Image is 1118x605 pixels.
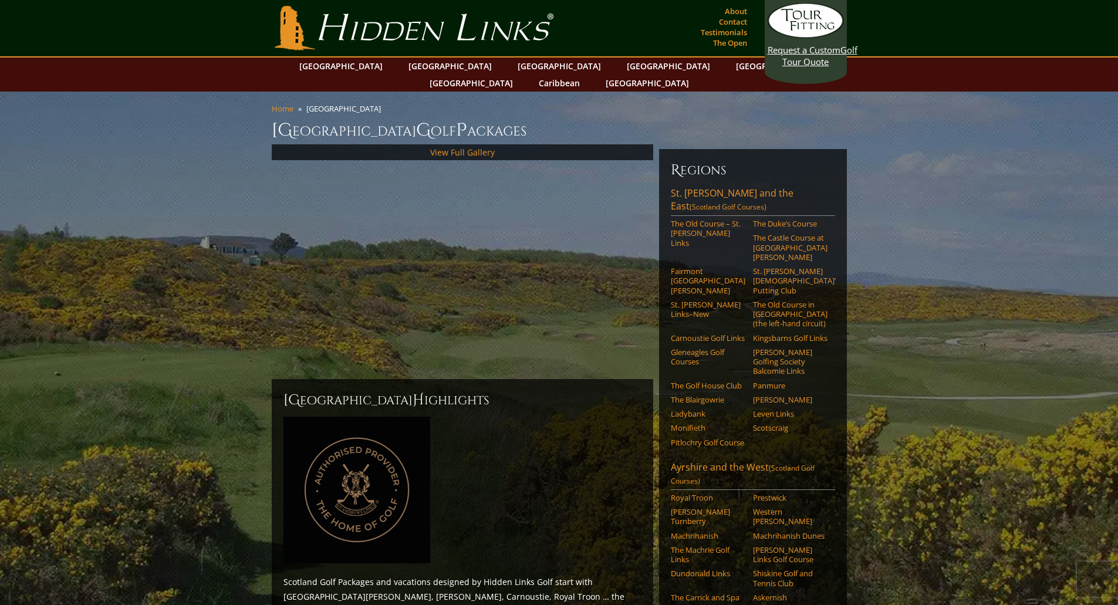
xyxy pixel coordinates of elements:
a: [GEOGRAPHIC_DATA] [512,58,607,75]
a: Askernish [753,593,827,602]
a: Monifieth [671,423,745,432]
a: The Golf House Club [671,381,745,390]
a: Pitlochry Golf Course [671,438,745,447]
a: St. [PERSON_NAME] [DEMOGRAPHIC_DATA]’ Putting Club [753,266,827,295]
a: Prestwick [753,493,827,502]
a: About [722,3,750,19]
a: Testimonials [698,24,750,40]
a: Ayrshire and the West(Scotland Golf Courses) [671,461,835,490]
a: Gleneagles Golf Courses [671,347,745,367]
span: P [456,119,467,142]
a: [GEOGRAPHIC_DATA] [293,58,389,75]
span: (Scotland Golf Courses) [690,202,766,212]
h2: [GEOGRAPHIC_DATA] ighlights [283,391,641,410]
a: [GEOGRAPHIC_DATA] [600,75,695,92]
a: Ladybank [671,409,745,418]
a: The Open [710,35,750,51]
a: [GEOGRAPHIC_DATA] [730,58,825,75]
a: [PERSON_NAME] Turnberry [671,507,745,526]
li: [GEOGRAPHIC_DATA] [306,103,386,114]
a: Contact [716,13,750,30]
a: Fairmont [GEOGRAPHIC_DATA][PERSON_NAME] [671,266,745,295]
a: Request a CustomGolf Tour Quote [768,3,844,67]
a: Dundonald Links [671,569,745,578]
a: View Full Gallery [430,147,495,158]
a: Leven Links [753,409,827,418]
h6: Regions [671,161,835,180]
a: Scotscraig [753,423,827,432]
span: (Scotland Golf Courses) [671,463,815,486]
h1: [GEOGRAPHIC_DATA] olf ackages [272,119,847,142]
a: The Old Course – St. [PERSON_NAME] Links [671,219,745,248]
a: [PERSON_NAME] Links Golf Course [753,545,827,565]
span: G [416,119,431,142]
a: Panmure [753,381,827,390]
span: Request a Custom [768,44,840,56]
a: Royal Troon [671,493,745,502]
a: The Machrie Golf Links [671,545,745,565]
a: The Old Course in [GEOGRAPHIC_DATA] (the left-hand circuit) [753,300,827,329]
a: Western [PERSON_NAME] [753,507,827,526]
a: The Duke’s Course [753,219,827,228]
a: The Blairgowrie [671,395,745,404]
a: Machrihanish [671,531,745,540]
a: The Castle Course at [GEOGRAPHIC_DATA][PERSON_NAME] [753,233,827,262]
a: [GEOGRAPHIC_DATA] [403,58,498,75]
a: [GEOGRAPHIC_DATA] [424,75,519,92]
a: Home [272,103,293,114]
a: The Carrick and Spa [671,593,745,602]
a: St. [PERSON_NAME] Links–New [671,300,745,319]
a: [PERSON_NAME] [753,395,827,404]
a: Shiskine Golf and Tennis Club [753,569,827,588]
a: St. [PERSON_NAME] and the East(Scotland Golf Courses) [671,187,835,216]
a: Caribbean [533,75,586,92]
a: [PERSON_NAME] Golfing Society Balcomie Links [753,347,827,376]
a: Machrihanish Dunes [753,531,827,540]
a: [GEOGRAPHIC_DATA] [621,58,716,75]
span: H [413,391,424,410]
a: Carnoustie Golf Links [671,333,745,343]
a: Kingsbarns Golf Links [753,333,827,343]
